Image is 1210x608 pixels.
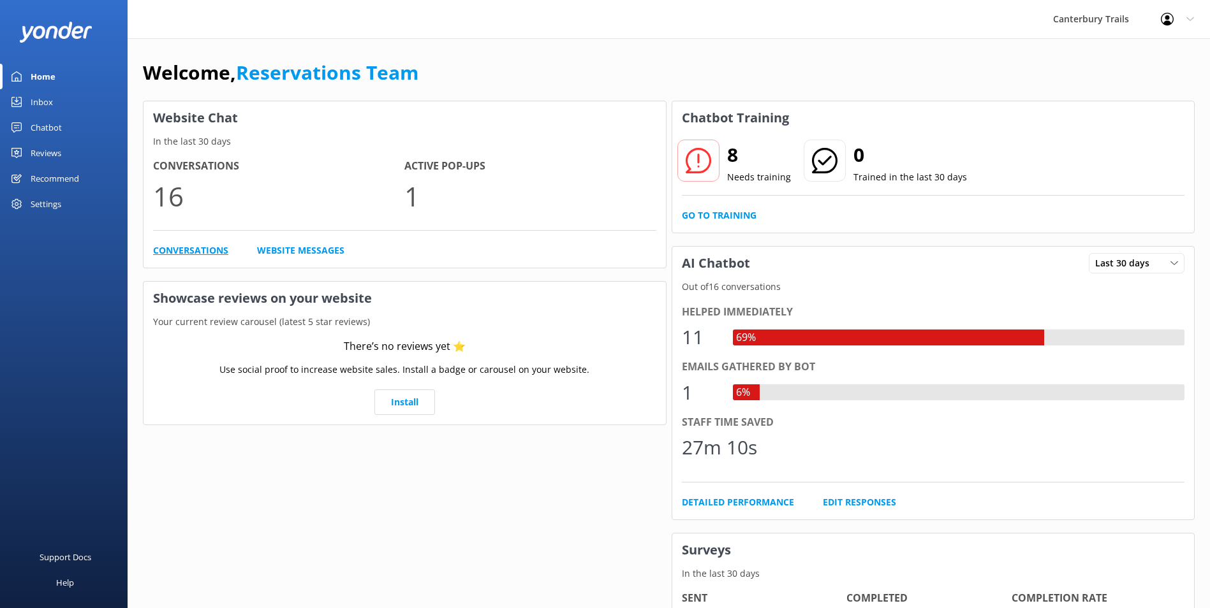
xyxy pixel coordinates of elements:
[853,170,967,184] p: Trained in the last 30 days
[153,158,404,175] h4: Conversations
[374,389,435,415] a: Install
[344,338,466,355] div: There’s no reviews yet ⭐
[31,89,53,115] div: Inbox
[682,359,1185,375] div: Emails gathered by bot
[31,140,61,166] div: Reviews
[672,280,1195,294] p: Out of 16 conversations
[153,243,228,257] a: Conversations
[823,495,896,509] a: Edit Responses
[144,315,666,329] p: Your current review carousel (latest 5 star reviews)
[672,101,799,134] h3: Chatbot Training
[31,115,62,140] div: Chatbot
[144,282,666,315] h3: Showcase reviews on your website
[727,140,791,170] h2: 8
[733,384,753,401] div: 6%
[682,208,756,222] a: Go to Training
[31,191,61,217] div: Settings
[727,170,791,184] p: Needs training
[31,166,79,191] div: Recommend
[144,134,666,148] p: In the last 30 days
[682,432,757,463] div: 27m 10s
[143,57,418,88] h1: Welcome,
[846,590,1012,607] h4: Completed
[144,101,666,134] h3: Website Chat
[1012,590,1177,607] h4: Completion Rate
[404,175,656,217] p: 1
[19,22,92,43] img: yonder-white-logo.png
[672,533,1195,567] h3: Surveys
[682,377,720,408] div: 1
[682,590,847,607] h4: Sent
[40,544,91,570] div: Support Docs
[853,140,967,170] h2: 0
[257,243,344,257] a: Website Messages
[682,414,1185,431] div: Staff time saved
[31,64,55,89] div: Home
[682,322,720,352] div: 11
[219,363,589,377] p: Use social proof to increase website sales. Install a badge or carousel on your website.
[682,304,1185,321] div: Helped immediately
[682,495,794,509] a: Detailed Performance
[404,158,656,175] h4: Active Pop-ups
[733,329,759,346] div: 69%
[1095,256,1157,270] span: Last 30 days
[236,59,418,85] a: Reservations Team
[56,570,74,595] div: Help
[672,247,760,280] h3: AI Chatbot
[153,175,404,217] p: 16
[672,567,1195,581] p: In the last 30 days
